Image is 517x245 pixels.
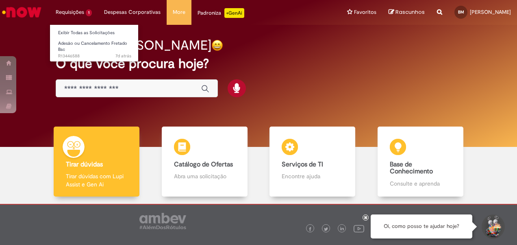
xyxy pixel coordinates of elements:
[139,213,186,229] img: logo_footer_ambev_rotulo_gray.png
[86,9,92,16] span: 1
[115,53,131,59] span: 7d atrás
[198,8,244,18] div: Padroniza
[308,227,312,231] img: logo_footer_facebook.png
[115,53,131,59] time: 26/08/2025 08:06:03
[173,8,185,16] span: More
[56,57,461,71] h2: O que você procura hoje?
[282,160,323,168] b: Serviços de TI
[104,8,161,16] span: Despesas Corporativas
[258,127,367,197] a: Serviços de TI Encontre ajuda
[43,127,151,197] a: Tirar dúvidas Tirar dúvidas com Lupi Assist e Gen Ai
[390,160,433,176] b: Base de Conhecimento
[324,227,328,231] img: logo_footer_twitter.png
[58,40,127,53] span: Adesão ou Cancelamento Fretado Bsc
[354,223,364,234] img: logo_footer_youtube.png
[174,160,233,168] b: Catálogo de Ofertas
[211,39,223,51] img: happy-face.png
[389,9,425,16] a: Rascunhos
[1,4,43,20] img: ServiceNow
[50,39,139,57] a: Aberto R13446588 : Adesão ou Cancelamento Fretado Bsc
[340,227,344,232] img: logo_footer_linkedin.png
[58,53,131,59] span: R13446588
[395,8,425,16] span: Rascunhos
[367,127,475,197] a: Base de Conhecimento Consulte e aprenda
[50,24,139,62] ul: Requisições
[282,172,343,180] p: Encontre ajuda
[151,127,259,197] a: Catálogo de Ofertas Abra uma solicitação
[56,8,84,16] span: Requisições
[480,214,505,239] button: Iniciar Conversa de Suporte
[66,172,127,188] p: Tirar dúvidas com Lupi Assist e Gen Ai
[50,28,139,37] a: Exibir Todas as Solicitações
[174,172,235,180] p: Abra uma solicitação
[390,179,451,188] p: Consulte e aprenda
[470,9,511,15] span: [PERSON_NAME]
[354,8,376,16] span: Favoritos
[371,214,472,238] div: Oi, como posso te ajudar hoje?
[458,9,464,15] span: BM
[224,8,244,18] p: +GenAi
[66,160,103,168] b: Tirar dúvidas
